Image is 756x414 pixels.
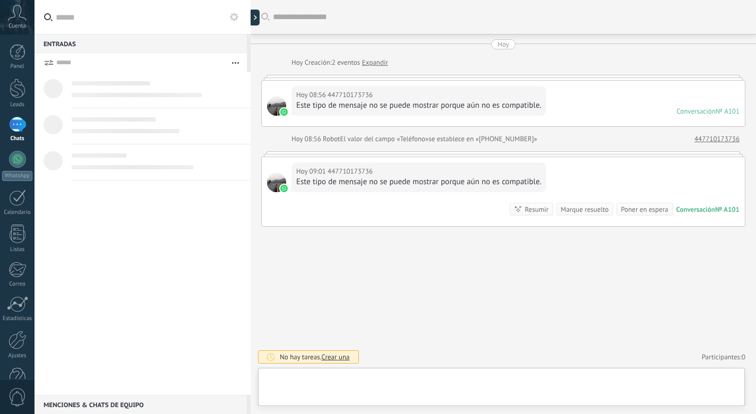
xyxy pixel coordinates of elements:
[340,134,429,144] span: El valor del campo «Teléfono»
[2,209,33,216] div: Calendario
[8,23,26,30] span: Cuenta
[249,10,260,25] div: Mostrar
[2,135,33,142] div: Chats
[35,34,247,53] div: Entradas
[742,352,745,361] span: 0
[291,134,323,144] div: Hoy 08:56
[291,57,388,68] div: Creación:
[362,57,388,68] a: Expandir
[267,97,286,116] span: 447710173736
[702,352,745,361] a: Participantes:0
[296,177,542,187] div: Este tipo de mensaje no se puede mostrar porque aún no es compatible.
[2,63,33,70] div: Panel
[2,171,32,181] div: WhatsApp
[328,166,373,177] span: 447710173736
[2,281,33,288] div: Correo
[497,39,509,49] div: Hoy
[676,107,716,116] div: Conversación
[2,315,33,322] div: Estadísticas
[280,185,288,192] img: waba.svg
[428,134,537,144] span: se establece en «[PHONE_NUMBER]»
[2,101,33,108] div: Leads
[296,166,328,177] div: Hoy 09:01
[291,57,305,68] div: Hoy
[267,173,286,192] span: 447710173736
[296,90,328,100] div: Hoy 08:56
[328,90,373,100] span: 447710173736
[35,395,247,414] div: Menciones & Chats de equipo
[716,107,740,116] div: № A101
[296,100,542,111] div: Este tipo de mensaje no se puede mostrar porque aún no es compatible.
[2,246,33,253] div: Listas
[676,205,715,214] div: Conversación
[2,352,33,359] div: Ajustes
[715,205,740,214] div: № A101
[332,57,360,68] span: 2 eventos
[561,204,608,214] div: Marque resuelto
[280,352,350,361] div: No hay tareas.
[323,134,340,143] span: Robot
[280,108,288,116] img: waba.svg
[621,204,668,214] div: Poner en espera
[525,204,548,214] div: Resumir
[321,352,349,361] span: Crear una
[694,134,740,144] a: 447710173736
